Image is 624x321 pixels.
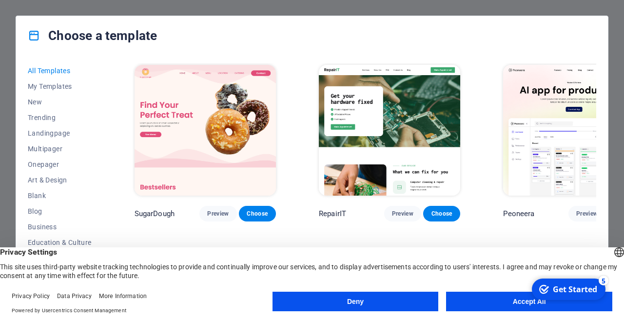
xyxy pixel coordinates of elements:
[28,235,92,250] button: Education & Culture
[28,192,92,200] span: Blank
[135,209,175,219] p: SugarDough
[28,176,92,184] span: Art & Design
[26,9,71,20] div: Get Started
[28,114,92,121] span: Trending
[503,209,534,219] p: Peoneera
[28,223,92,231] span: Business
[28,207,92,215] span: Blog
[72,1,82,11] div: 5
[135,65,276,196] img: SugarDough
[568,206,605,221] button: Preview
[28,98,92,106] span: New
[28,82,92,90] span: My Templates
[247,210,268,218] span: Choose
[319,209,346,219] p: RepairIT
[28,145,92,153] span: Multipager
[431,210,452,218] span: Choose
[28,188,92,203] button: Blank
[28,79,92,94] button: My Templates
[199,206,236,221] button: Preview
[28,28,157,43] h4: Choose a template
[28,67,92,75] span: All Templates
[28,219,92,235] button: Business
[28,160,92,168] span: Onepager
[576,210,598,218] span: Preview
[239,206,276,221] button: Choose
[392,210,413,218] span: Preview
[28,63,92,79] button: All Templates
[28,157,92,172] button: Onepager
[28,172,92,188] button: Art & Design
[28,239,92,246] span: Education & Culture
[28,125,92,141] button: Landingpage
[384,206,421,221] button: Preview
[207,210,229,218] span: Preview
[5,4,79,25] div: Get Started 5 items remaining, 0% complete
[28,110,92,125] button: Trending
[28,203,92,219] button: Blog
[28,94,92,110] button: New
[319,65,460,196] img: RepairIT
[28,141,92,157] button: Multipager
[423,206,460,221] button: Choose
[28,129,92,137] span: Landingpage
